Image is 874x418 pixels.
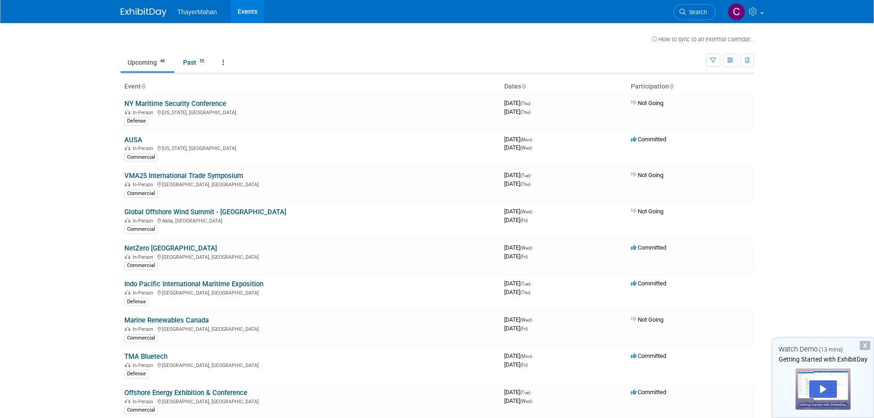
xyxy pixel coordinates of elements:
[520,281,530,286] span: (Tue)
[124,108,497,116] div: [US_STATE], [GEOGRAPHIC_DATA]
[125,362,130,367] img: In-Person Event
[534,316,535,323] span: -
[520,101,530,106] span: (Thu)
[124,289,497,296] div: [GEOGRAPHIC_DATA], [GEOGRAPHIC_DATA]
[504,389,533,396] span: [DATE]
[124,325,497,332] div: [GEOGRAPHIC_DATA], [GEOGRAPHIC_DATA]
[504,280,533,287] span: [DATE]
[125,399,130,403] img: In-Person Event
[651,36,754,43] a: How to sync to an external calendar...
[520,362,528,368] span: (Fri)
[124,334,158,342] div: Commercial
[631,280,666,287] span: Committed
[520,318,532,323] span: (Wed)
[520,254,528,259] span: (Fri)
[504,217,528,223] span: [DATE]
[141,83,145,90] a: Sort by Event Name
[504,325,528,332] span: [DATE]
[504,100,533,106] span: [DATE]
[124,352,167,361] a: TMA Bluetech
[133,290,156,296] span: In-Person
[124,316,209,324] a: Marine Renewables Canada
[631,244,666,251] span: Committed
[124,262,158,270] div: Commercial
[133,182,156,188] span: In-Person
[133,145,156,151] span: In-Person
[124,298,149,306] div: Defense
[124,144,497,151] div: [US_STATE], [GEOGRAPHIC_DATA]
[520,137,532,142] span: (Mon)
[532,280,533,287] span: -
[124,244,217,252] a: NetZero [GEOGRAPHIC_DATA]
[631,100,663,106] span: Not Going
[504,361,528,368] span: [DATE]
[124,117,149,125] div: Defense
[504,208,535,215] span: [DATE]
[520,354,532,359] span: (Mon)
[125,182,130,186] img: In-Person Event
[520,173,530,178] span: (Tue)
[125,254,130,259] img: In-Person Event
[124,189,158,198] div: Commercial
[124,225,158,234] div: Commercial
[772,345,874,354] div: Watch Demo
[124,370,149,378] div: Defense
[521,83,526,90] a: Sort by Start Date
[520,390,530,395] span: (Tue)
[532,172,533,178] span: -
[534,244,535,251] span: -
[124,172,243,180] a: VMA25 International Trade Symposium
[520,209,532,214] span: (Wed)
[125,145,130,150] img: In-Person Event
[631,316,663,323] span: Not Going
[124,389,247,397] a: Offshore Energy Exhibition & Conference
[860,341,870,350] div: Dismiss
[124,100,226,108] a: NY Maritime Security Conference
[124,136,142,144] a: AUSA
[133,362,156,368] span: In-Person
[631,172,663,178] span: Not Going
[125,290,130,295] img: In-Person Event
[133,218,156,224] span: In-Person
[125,110,130,114] img: In-Person Event
[674,4,716,20] a: Search
[133,110,156,116] span: In-Person
[520,182,530,187] span: (Thu)
[669,83,674,90] a: Sort by Participation Type
[133,326,156,332] span: In-Person
[504,144,532,151] span: [DATE]
[124,361,497,368] div: [GEOGRAPHIC_DATA], [GEOGRAPHIC_DATA]
[520,326,528,331] span: (Fri)
[176,54,214,71] a: Past55
[631,136,666,143] span: Committed
[157,58,167,65] span: 48
[124,217,497,224] div: Akita, [GEOGRAPHIC_DATA]
[504,172,533,178] span: [DATE]
[504,352,535,359] span: [DATE]
[520,245,532,251] span: (Wed)
[133,399,156,405] span: In-Person
[520,290,530,295] span: (Thu)
[125,326,130,331] img: In-Person Event
[124,153,158,162] div: Commercial
[686,9,707,16] span: Search
[121,54,174,71] a: Upcoming48
[124,397,497,405] div: [GEOGRAPHIC_DATA], [GEOGRAPHIC_DATA]
[532,100,533,106] span: -
[178,8,217,16] span: ThayerMahan
[728,3,745,21] img: Christopher Rice
[504,289,530,295] span: [DATE]
[504,180,530,187] span: [DATE]
[520,110,530,115] span: (Thu)
[809,380,837,398] div: Play
[520,145,532,150] span: (Wed)
[631,208,663,215] span: Not Going
[501,79,627,95] th: Dates
[627,79,754,95] th: Participation
[121,79,501,95] th: Event
[534,352,535,359] span: -
[532,389,533,396] span: -
[121,8,167,17] img: ExhibitDay
[504,108,530,115] span: [DATE]
[124,406,158,414] div: Commercial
